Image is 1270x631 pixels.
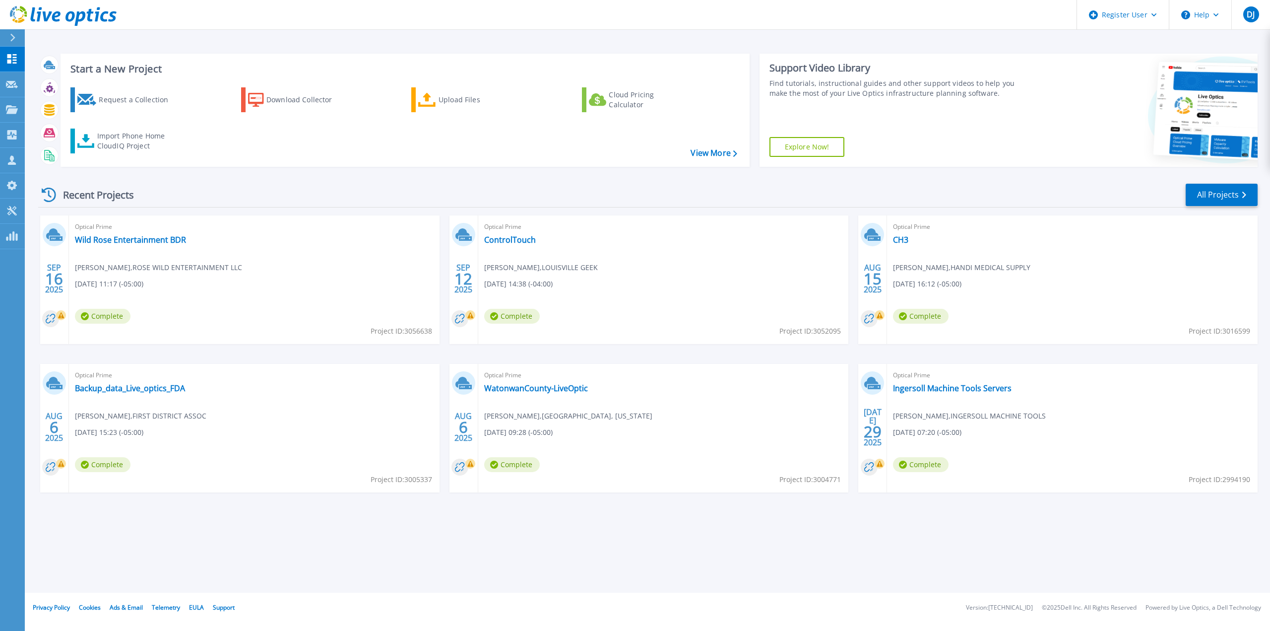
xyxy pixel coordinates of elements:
[266,90,346,110] div: Download Collector
[75,235,186,245] a: Wild Rose Entertainment BDR
[893,457,949,472] span: Complete
[439,90,518,110] div: Upload Files
[75,457,130,472] span: Complete
[50,423,59,431] span: 6
[1145,605,1261,611] li: Powered by Live Optics, a Dell Technology
[863,409,882,445] div: [DATE] 2025
[484,457,540,472] span: Complete
[769,62,1027,74] div: Support Video Library
[691,148,737,158] a: View More
[97,131,175,151] div: Import Phone Home CloudIQ Project
[893,235,908,245] a: CH3
[769,78,1027,98] div: Find tutorials, instructional guides and other support videos to help you make the most of your L...
[893,411,1046,421] span: [PERSON_NAME] , INGERSOLL MACHINE TOOLS
[864,427,882,436] span: 29
[75,370,434,381] span: Optical Prime
[484,370,843,381] span: Optical Prime
[779,474,841,485] span: Project ID: 3004771
[1247,10,1255,18] span: DJ
[45,409,63,445] div: AUG 2025
[189,603,204,612] a: EULA
[241,87,352,112] a: Download Collector
[484,383,588,393] a: WatonwanCounty-LiveOptic
[75,279,143,289] span: [DATE] 11:17 (-05:00)
[371,474,432,485] span: Project ID: 3005337
[75,309,130,324] span: Complete
[75,262,242,273] span: [PERSON_NAME] , ROSE WILD ENTERTAINMENT LLC
[459,423,468,431] span: 6
[454,261,473,297] div: SEP 2025
[893,309,949,324] span: Complete
[371,326,432,337] span: Project ID: 3056638
[1189,474,1250,485] span: Project ID: 2994190
[863,261,882,297] div: AUG 2025
[454,409,473,445] div: AUG 2025
[484,262,598,273] span: [PERSON_NAME] , LOUISVILLE GEEK
[484,279,553,289] span: [DATE] 14:38 (-04:00)
[864,275,882,283] span: 15
[411,87,522,112] a: Upload Files
[110,603,143,612] a: Ads & Email
[45,275,63,283] span: 16
[75,221,434,232] span: Optical Prime
[893,370,1252,381] span: Optical Prime
[1186,184,1258,206] a: All Projects
[484,411,652,421] span: [PERSON_NAME] , [GEOGRAPHIC_DATA], [US_STATE]
[1042,605,1137,611] li: © 2025 Dell Inc. All Rights Reserved
[33,603,70,612] a: Privacy Policy
[79,603,101,612] a: Cookies
[893,383,1012,393] a: Ingersoll Machine Tools Servers
[966,605,1033,611] li: Version: [TECHNICAL_ID]
[213,603,235,612] a: Support
[75,383,185,393] a: Backup_data_Live_optics_FDA
[484,427,553,438] span: [DATE] 09:28 (-05:00)
[99,90,178,110] div: Request a Collection
[152,603,180,612] a: Telemetry
[609,90,688,110] div: Cloud Pricing Calculator
[484,309,540,324] span: Complete
[893,262,1030,273] span: [PERSON_NAME] , HANDI MEDICAL SUPPLY
[70,64,737,74] h3: Start a New Project
[779,326,841,337] span: Project ID: 3052095
[75,427,143,438] span: [DATE] 15:23 (-05:00)
[582,87,693,112] a: Cloud Pricing Calculator
[38,183,147,207] div: Recent Projects
[75,411,206,421] span: [PERSON_NAME] , FIRST DISTRICT ASSOC
[1189,326,1250,337] span: Project ID: 3016599
[45,261,63,297] div: SEP 2025
[893,279,961,289] span: [DATE] 16:12 (-05:00)
[454,275,472,283] span: 12
[769,137,845,157] a: Explore Now!
[893,221,1252,232] span: Optical Prime
[484,221,843,232] span: Optical Prime
[70,87,181,112] a: Request a Collection
[893,427,961,438] span: [DATE] 07:20 (-05:00)
[484,235,536,245] a: ControlTouch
